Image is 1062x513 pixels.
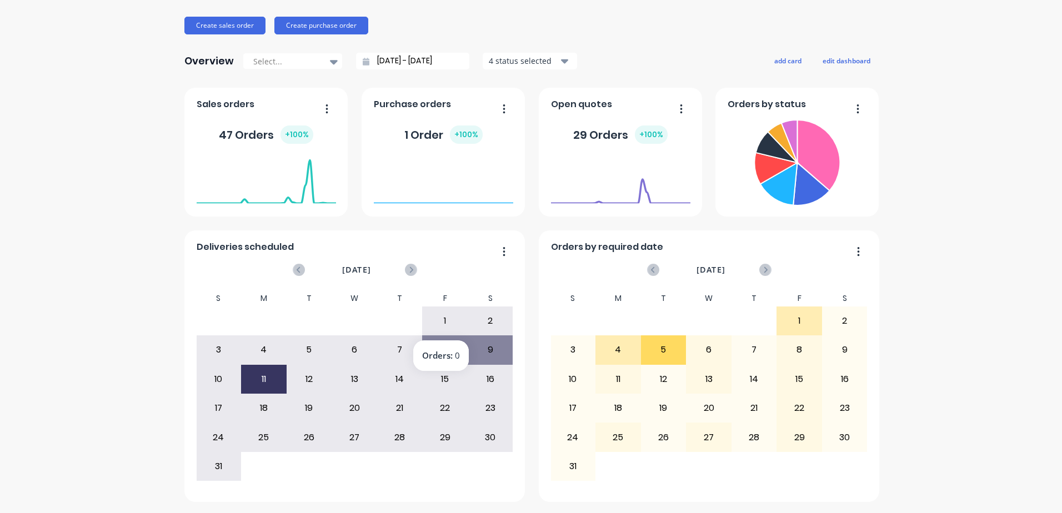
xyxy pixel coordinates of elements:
div: 14 [732,365,777,393]
div: 30 [468,423,513,451]
div: 29 [423,423,467,451]
div: 27 [687,423,731,451]
div: + 100 % [280,125,313,144]
div: 9 [468,336,513,364]
div: 24 [551,423,595,451]
div: 24 [197,423,241,451]
div: 11 [242,365,286,393]
div: S [468,290,513,306]
div: 16 [468,365,513,393]
div: 20 [332,394,377,422]
div: 2 [823,307,867,335]
div: 2 [468,307,513,335]
div: 27 [332,423,377,451]
div: 47 Orders [219,125,313,144]
div: 12 [287,365,332,393]
div: + 100 % [450,125,483,144]
div: T [732,290,777,306]
div: 30 [823,423,867,451]
span: Purchase orders [374,98,451,111]
button: Create purchase order [274,17,368,34]
div: 13 [687,365,731,393]
div: 1 Order [404,125,483,144]
div: 26 [287,423,332,451]
div: 9 [823,336,867,364]
div: 14 [378,365,422,393]
div: 3 [551,336,595,364]
div: 12 [642,365,686,393]
button: Create sales order [184,17,265,34]
div: 28 [378,423,422,451]
div: 17 [551,394,595,422]
div: 1 [423,307,467,335]
div: W [332,290,377,306]
span: Orders by status [728,98,806,111]
div: 8 [423,336,467,364]
div: 28 [732,423,777,451]
div: 18 [596,394,640,422]
div: 13 [332,365,377,393]
div: 18 [242,394,286,422]
div: S [822,290,868,306]
div: 16 [823,365,867,393]
div: 22 [777,394,821,422]
span: Deliveries scheduled [197,240,294,254]
div: 21 [732,394,777,422]
div: 5 [287,336,332,364]
div: M [595,290,641,306]
div: 10 [551,365,595,393]
div: 11 [596,365,640,393]
div: 26 [642,423,686,451]
div: 15 [777,365,821,393]
div: 6 [332,336,377,364]
div: 20 [687,394,731,422]
div: 19 [287,394,332,422]
div: T [287,290,332,306]
span: [DATE] [342,264,371,276]
button: edit dashboard [815,53,878,68]
div: 19 [642,394,686,422]
div: 17 [197,394,241,422]
div: 10 [197,365,241,393]
div: F [777,290,822,306]
div: 31 [551,452,595,480]
span: [DATE] [697,264,725,276]
div: 8 [777,336,821,364]
div: + 100 % [635,125,668,144]
div: 25 [242,423,286,451]
div: 5 [642,336,686,364]
button: add card [767,53,809,68]
div: 23 [823,394,867,422]
div: 29 [777,423,821,451]
button: 4 status selected [483,53,577,69]
div: T [377,290,423,306]
div: 7 [378,336,422,364]
div: 4 status selected [489,55,559,67]
div: 21 [378,394,422,422]
div: 1 [777,307,821,335]
div: W [686,290,732,306]
div: F [422,290,468,306]
div: 7 [732,336,777,364]
div: S [196,290,242,306]
div: S [550,290,596,306]
div: 25 [596,423,640,451]
div: 22 [423,394,467,422]
div: 3 [197,336,241,364]
div: M [241,290,287,306]
div: Overview [184,50,234,72]
div: 15 [423,365,467,393]
div: 4 [596,336,640,364]
div: 23 [468,394,513,422]
span: Sales orders [197,98,254,111]
div: 31 [197,452,241,480]
div: 29 Orders [573,125,668,144]
div: 6 [687,336,731,364]
div: T [641,290,687,306]
div: 4 [242,336,286,364]
span: Open quotes [551,98,612,111]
